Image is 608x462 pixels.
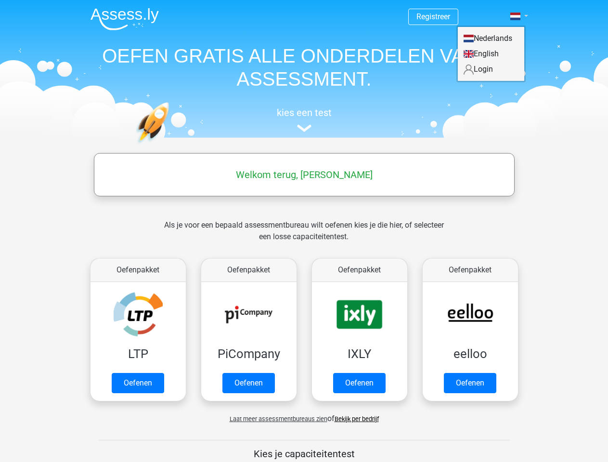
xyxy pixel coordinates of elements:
a: English [458,46,524,62]
img: oefenen [136,102,207,189]
a: Login [458,62,524,77]
h5: Kies je capaciteitentest [99,448,510,460]
a: Oefenen [112,373,164,393]
a: kies een test [83,107,526,132]
a: Bekijk per bedrijf [335,415,379,423]
a: Oefenen [444,373,496,393]
div: Als je voor een bepaald assessmentbureau wilt oefenen kies je die hier, of selecteer een losse ca... [156,219,452,254]
h1: OEFEN GRATIS ALLE ONDERDELEN VAN JE ASSESSMENT. [83,44,526,90]
h5: kies een test [83,107,526,118]
a: Nederlands [458,31,524,46]
img: assessment [297,125,311,132]
a: Oefenen [333,373,386,393]
a: Oefenen [222,373,275,393]
div: of [83,405,526,424]
h5: Welkom terug, [PERSON_NAME] [99,169,510,180]
a: Registreer [416,12,450,21]
span: Laat meer assessmentbureaus zien [230,415,327,423]
img: Assessly [91,8,159,30]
